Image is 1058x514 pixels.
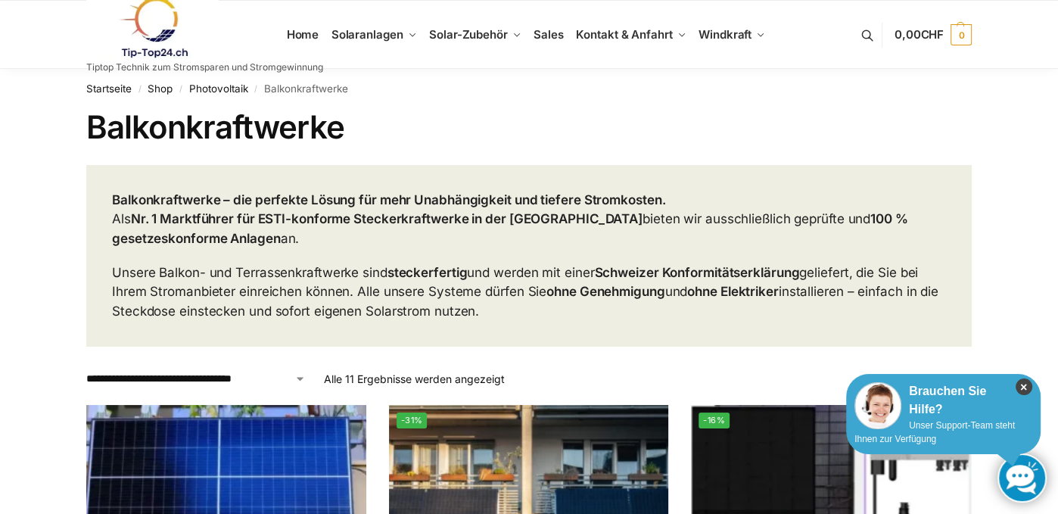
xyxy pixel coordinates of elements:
[920,27,944,42] span: CHF
[951,24,972,45] span: 0
[895,12,972,58] a: 0,00CHF 0
[895,27,944,42] span: 0,00
[86,108,972,146] h1: Balkonkraftwerke
[527,1,570,69] a: Sales
[131,211,643,226] strong: Nr. 1 Marktführer für ESTI-konforme Steckerkraftwerke in der [GEOGRAPHIC_DATA]
[325,1,422,69] a: Solaranlagen
[189,83,248,95] a: Photovoltaik
[854,382,1032,419] div: Brauchen Sie Hilfe?
[86,371,306,387] select: Shop-Reihenfolge
[148,83,173,95] a: Shop
[423,1,527,69] a: Solar-Zubehör
[173,83,188,95] span: /
[692,1,772,69] a: Windkraft
[86,63,323,72] p: Tiptop Technik zum Stromsparen und Stromgewinnung
[594,265,799,280] strong: Schweizer Konformitätserklärung
[112,263,946,322] p: Unsere Balkon- und Terrassenkraftwerke sind und werden mit einer geliefert, die Sie bei Ihrem Str...
[576,27,672,42] span: Kontakt & Anfahrt
[112,191,946,249] p: Als bieten wir ausschließlich geprüfte und an.
[1016,378,1032,395] i: Schließen
[248,83,264,95] span: /
[132,83,148,95] span: /
[687,284,779,299] strong: ohne Elektriker
[534,27,564,42] span: Sales
[854,420,1015,444] span: Unser Support-Team steht Ihnen zur Verfügung
[570,1,692,69] a: Kontakt & Anfahrt
[86,69,972,108] nav: Breadcrumb
[387,265,468,280] strong: steckerfertig
[331,27,403,42] span: Solaranlagen
[546,284,664,299] strong: ohne Genehmigung
[854,382,901,429] img: Customer service
[324,371,505,387] p: Alle 11 Ergebnisse werden angezeigt
[699,27,751,42] span: Windkraft
[429,27,508,42] span: Solar-Zubehör
[86,83,132,95] a: Startseite
[112,211,908,246] strong: 100 % gesetzeskonforme Anlagen
[112,192,665,207] strong: Balkonkraftwerke – die perfekte Lösung für mehr Unabhängigkeit und tiefere Stromkosten.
